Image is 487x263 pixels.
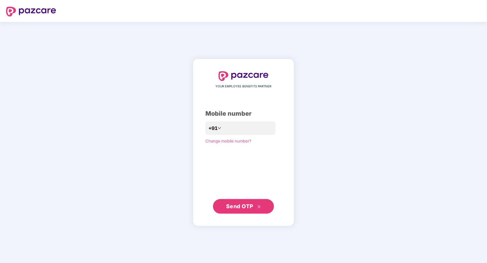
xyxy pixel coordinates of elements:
span: Send OTP [226,203,253,209]
span: YOUR EMPLOYEE BENEFITS PARTNER [216,84,272,89]
button: Send OTPdouble-right [213,199,274,214]
span: +91 [208,124,218,132]
span: double-right [257,205,261,209]
img: logo [219,71,268,81]
div: Mobile number [205,109,282,118]
img: logo [6,7,56,16]
span: down [218,126,221,130]
a: Change mobile number? [205,139,251,143]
